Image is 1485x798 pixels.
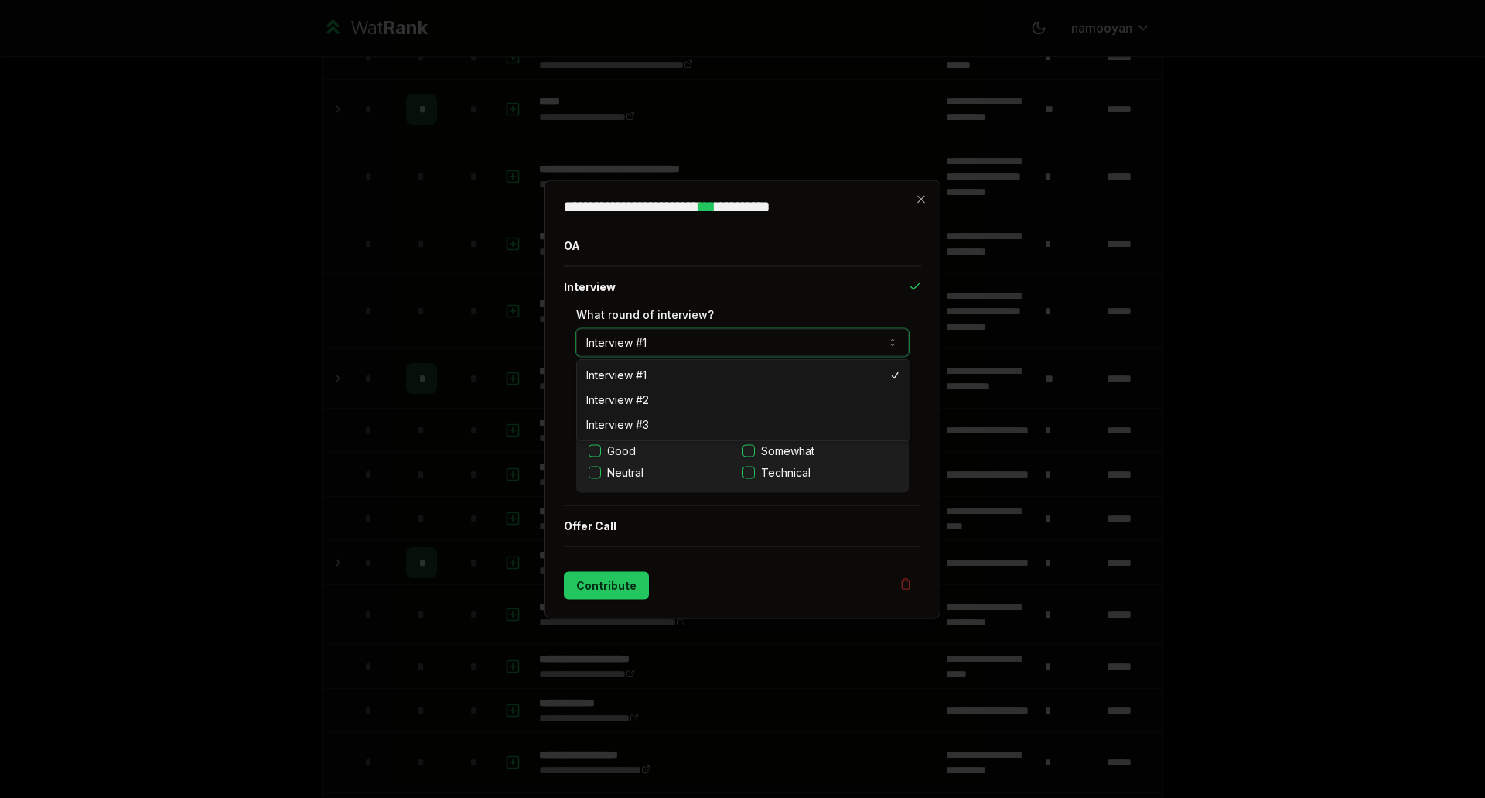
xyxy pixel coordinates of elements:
span: Technical [761,464,811,480]
span: Somewhat [761,443,814,458]
button: Contribute [564,571,649,599]
button: Interview [564,266,921,307]
label: Neutral [607,464,643,480]
div: Interview [564,307,921,505]
label: What round of interview? [576,307,714,320]
span: Interview #1 [586,368,647,383]
button: OA [564,225,921,265]
button: Offer Call [564,505,921,546]
span: Interview #3 [586,417,649,433]
span: Interview #2 [586,392,649,408]
label: Good [607,443,636,458]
